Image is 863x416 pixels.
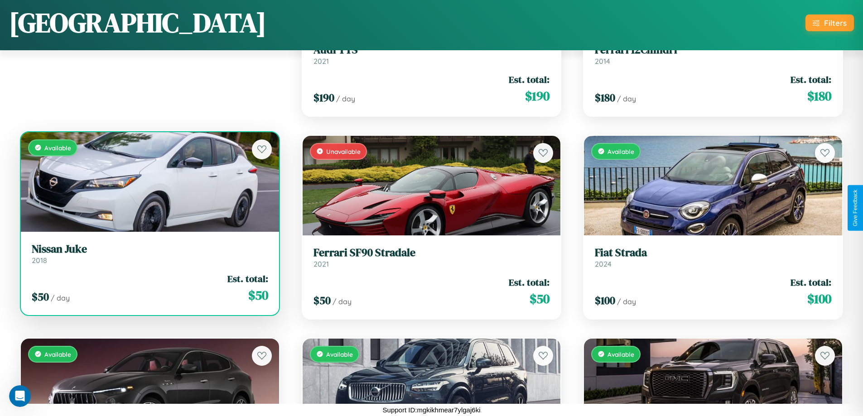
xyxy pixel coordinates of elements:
span: $ 50 [248,286,268,304]
span: 2014 [595,57,610,66]
span: Est. total: [791,276,831,289]
a: Fiat Strada2024 [595,246,831,268]
span: $ 100 [595,293,615,308]
span: Available [326,350,353,358]
span: Unavailable [326,148,361,155]
h1: [GEOGRAPHIC_DATA] [9,4,266,41]
a: Ferrari SF90 Stradale2021 [313,246,550,268]
span: / day [336,94,355,103]
h3: Fiat Strada [595,246,831,259]
span: Est. total: [791,73,831,86]
span: $ 50 [32,289,49,304]
h3: Audi TTS [313,43,550,57]
a: Nissan Juke2018 [32,243,268,265]
div: Give Feedback [852,190,858,226]
span: $ 190 [313,90,334,105]
h3: Ferrari SF90 Stradale [313,246,550,259]
span: / day [51,293,70,302]
h3: Nissan Juke [32,243,268,256]
a: Ferrari 12Cilindri2014 [595,43,831,66]
span: Est. total: [227,272,268,285]
span: / day [333,297,352,306]
span: $ 190 [525,87,550,105]
span: Est. total: [509,73,550,86]
span: $ 180 [807,87,831,105]
span: Available [44,350,71,358]
h3: Ferrari 12Cilindri [595,43,831,57]
span: Est. total: [509,276,550,289]
p: Support ID: mgkikhmear7ylgaj6ki [383,404,481,416]
span: Available [44,144,71,152]
span: $ 180 [595,90,615,105]
button: Filters [805,14,854,31]
span: / day [617,297,636,306]
span: 2021 [313,259,329,268]
a: Audi TTS2021 [313,43,550,66]
span: Available [607,350,634,358]
span: $ 100 [807,290,831,308]
span: / day [617,94,636,103]
div: Filters [824,18,847,28]
span: $ 50 [313,293,331,308]
span: $ 50 [530,290,550,308]
span: 2018 [32,256,47,265]
span: Available [607,148,634,155]
span: 2021 [313,57,329,66]
span: 2024 [595,259,612,268]
iframe: Intercom live chat [9,385,31,407]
